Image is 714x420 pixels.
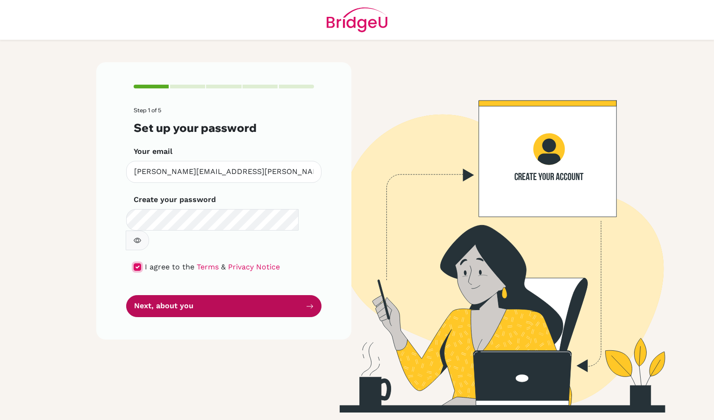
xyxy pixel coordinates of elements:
[126,295,321,317] button: Next, about you
[134,194,216,205] label: Create your password
[197,262,219,271] a: Terms
[134,107,161,114] span: Step 1 of 5
[228,262,280,271] a: Privacy Notice
[145,262,194,271] span: I agree to the
[134,121,314,135] h3: Set up your password
[221,262,226,271] span: &
[134,146,172,157] label: Your email
[126,161,321,183] input: Insert your email*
